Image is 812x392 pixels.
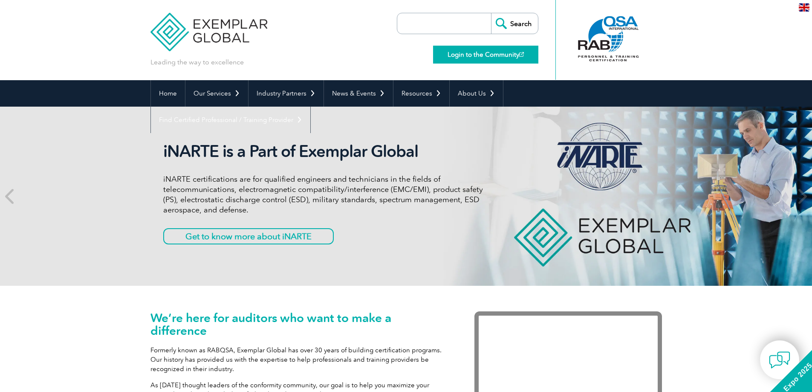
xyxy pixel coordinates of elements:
[491,13,538,34] input: Search
[151,107,310,133] a: Find Certified Professional / Training Provider
[163,142,483,161] h2: iNARTE is a Part of Exemplar Global
[185,80,248,107] a: Our Services
[393,80,449,107] a: Resources
[769,349,790,371] img: contact-chat.png
[163,174,483,215] p: iNARTE certifications are for qualified engineers and technicians in the fields of telecommunicat...
[150,311,449,337] h1: We’re here for auditors who want to make a difference
[151,80,185,107] a: Home
[150,346,449,374] p: Formerly known as RABQSA, Exemplar Global has over 30 years of building certification programs. O...
[150,58,244,67] p: Leading the way to excellence
[249,80,324,107] a: Industry Partners
[163,228,334,244] a: Get to know more about iNARTE
[324,80,393,107] a: News & Events
[450,80,503,107] a: About Us
[433,46,538,64] a: Login to the Community
[799,3,809,12] img: en
[519,52,524,57] img: open_square.png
